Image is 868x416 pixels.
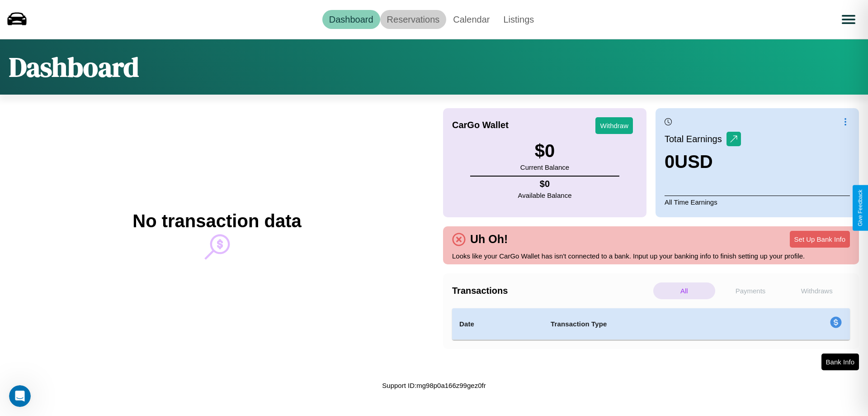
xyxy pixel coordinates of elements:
button: Set Up Bank Info [790,231,850,248]
h3: 0 USD [665,152,741,172]
p: Current Balance [520,161,569,173]
button: Bank Info [821,354,859,370]
h4: Transactions [452,286,651,296]
a: Dashboard [322,10,380,29]
p: Withdraws [786,282,848,299]
h4: $ 0 [518,179,572,189]
div: Give Feedback [857,190,863,226]
h4: Date [459,319,536,330]
a: Listings [496,10,541,29]
h3: $ 0 [520,141,569,161]
p: Support ID: mg98p0a166z99gez0fr [382,379,486,392]
h4: CarGo Wallet [452,120,509,130]
p: All [653,282,715,299]
button: Open menu [836,7,861,32]
iframe: Intercom live chat [9,385,31,407]
h2: No transaction data [132,211,301,231]
button: Withdraw [595,117,633,134]
h1: Dashboard [9,48,139,86]
h4: Uh Oh! [466,233,512,246]
h4: Transaction Type [551,319,756,330]
p: Looks like your CarGo Wallet has isn't connected to a bank. Input up your banking info to finish ... [452,250,850,262]
p: Available Balance [518,189,572,201]
a: Calendar [446,10,496,29]
p: Payments [720,282,782,299]
p: Total Earnings [665,131,726,147]
p: All Time Earnings [665,196,850,208]
table: simple table [452,308,850,340]
a: Reservations [380,10,447,29]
